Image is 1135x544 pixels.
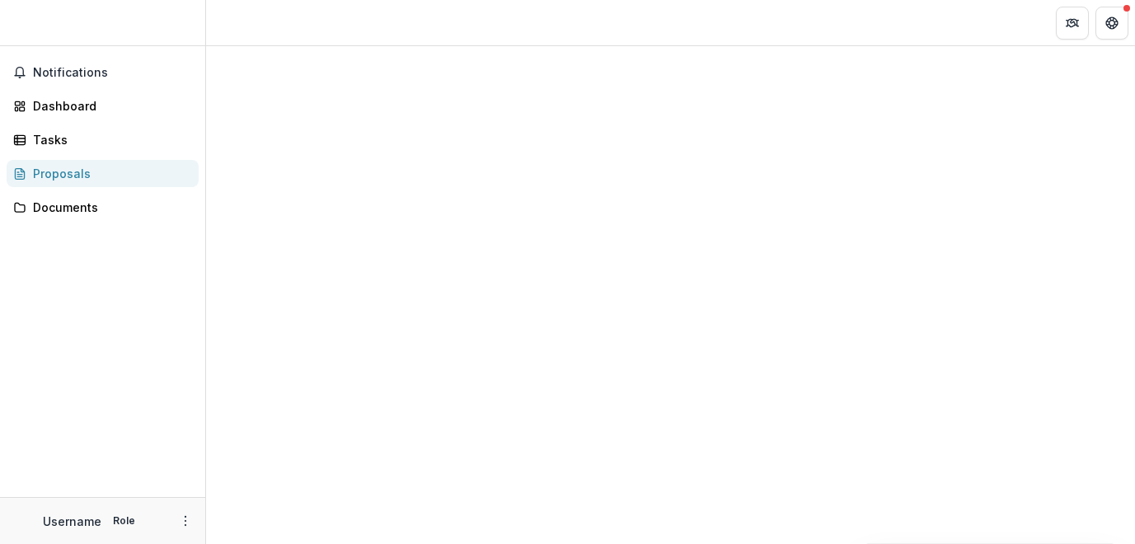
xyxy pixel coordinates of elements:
[7,59,199,86] button: Notifications
[7,92,199,120] a: Dashboard
[1056,7,1089,40] button: Partners
[43,513,101,530] p: Username
[33,131,185,148] div: Tasks
[108,514,140,528] p: Role
[33,66,192,80] span: Notifications
[33,97,185,115] div: Dashboard
[7,194,199,221] a: Documents
[33,199,185,216] div: Documents
[1095,7,1128,40] button: Get Help
[176,511,195,531] button: More
[33,165,185,182] div: Proposals
[7,126,199,153] a: Tasks
[7,160,199,187] a: Proposals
